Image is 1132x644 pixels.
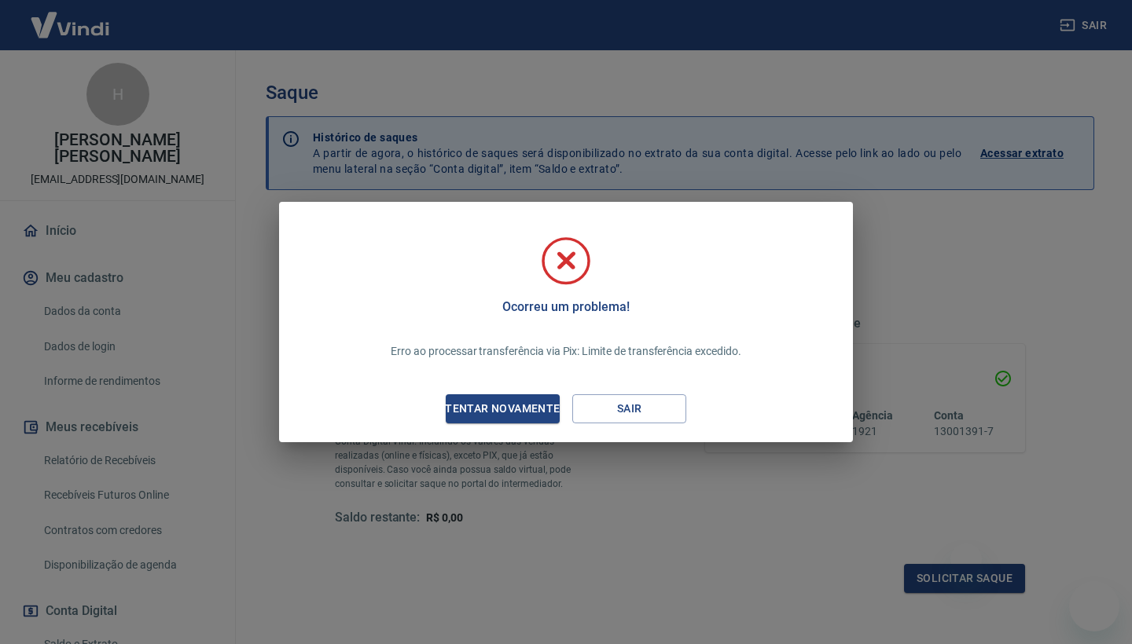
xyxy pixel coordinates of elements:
button: Sair [572,394,686,423]
div: Tentar novamente [426,399,579,419]
button: Tentar novamente [446,394,560,423]
iframe: Fechar mensagem [950,543,982,575]
h5: Ocorreu um problema! [502,299,629,315]
iframe: Botão para abrir a janela de mensagens [1069,581,1119,631]
p: Erro ao processar transferência via Pix: Limite de transferência excedido. [391,343,741,360]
